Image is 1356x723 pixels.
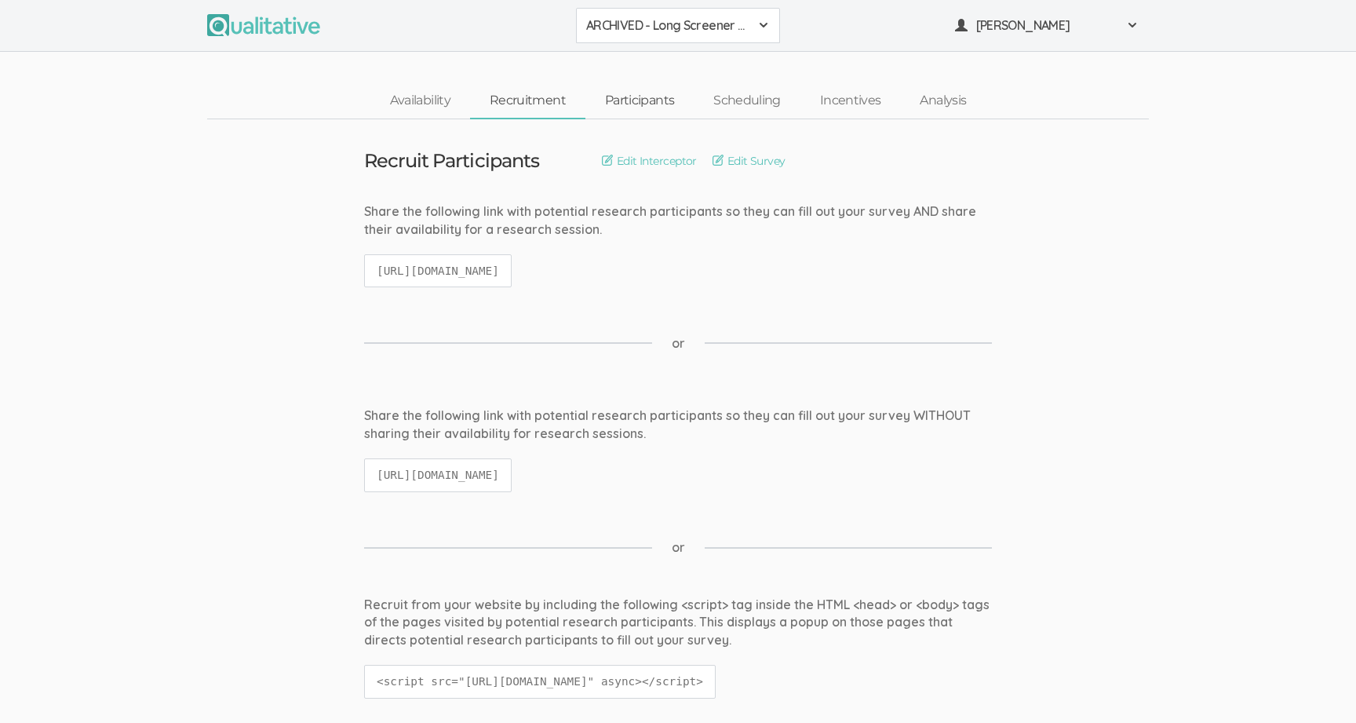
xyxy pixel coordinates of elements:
[672,334,685,352] span: or
[364,665,716,699] code: <script src="[URL][DOMAIN_NAME]" async></script>
[602,152,697,170] a: Edit Interceptor
[364,407,992,443] div: Share the following link with potential research participants so they can fill out your survey WI...
[585,84,694,118] a: Participants
[364,596,992,650] div: Recruit from your website by including the following <script> tag inside the HTML <head> or <body...
[672,539,685,557] span: or
[207,14,320,36] img: Qualitative
[694,84,800,118] a: Scheduling
[713,152,786,170] a: Edit Survey
[945,8,1149,43] button: [PERSON_NAME]
[470,84,585,118] a: Recruitment
[364,458,512,492] code: [URL][DOMAIN_NAME]
[1278,648,1356,723] iframe: Chat Widget
[900,84,986,118] a: Analysis
[800,84,901,118] a: Incentives
[364,254,512,288] code: [URL][DOMAIN_NAME]
[586,16,749,35] span: ARCHIVED - Long Screener - PXQG 1pm Hua (Individual)
[976,16,1117,35] span: [PERSON_NAME]
[576,8,780,43] button: ARCHIVED - Long Screener - PXQG 1pm Hua (Individual)
[370,84,470,118] a: Availability
[364,203,992,239] div: Share the following link with potential research participants so they can fill out your survey AN...
[364,151,539,171] h3: Recruit Participants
